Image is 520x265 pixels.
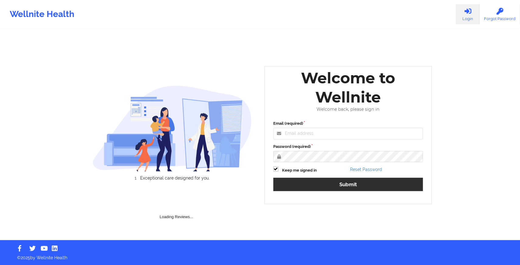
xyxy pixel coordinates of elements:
[273,120,423,127] label: Email (required)
[479,4,520,24] a: Forgot Password
[456,4,479,24] a: Login
[282,167,317,173] label: Keep me signed in
[93,85,252,171] img: wellnite-auth-hero_200.c722682e.png
[98,176,252,180] li: Exceptional care designed for you.
[13,250,507,261] p: © 2025 by Wellnite Health
[273,144,423,150] label: Password (required)
[93,191,260,220] div: Loading Reviews...
[269,107,427,112] div: Welcome back, please sign in
[350,167,382,172] a: Reset Password
[269,68,427,107] div: Welcome to Wellnite
[273,178,423,191] button: Submit
[273,128,423,139] input: Email address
